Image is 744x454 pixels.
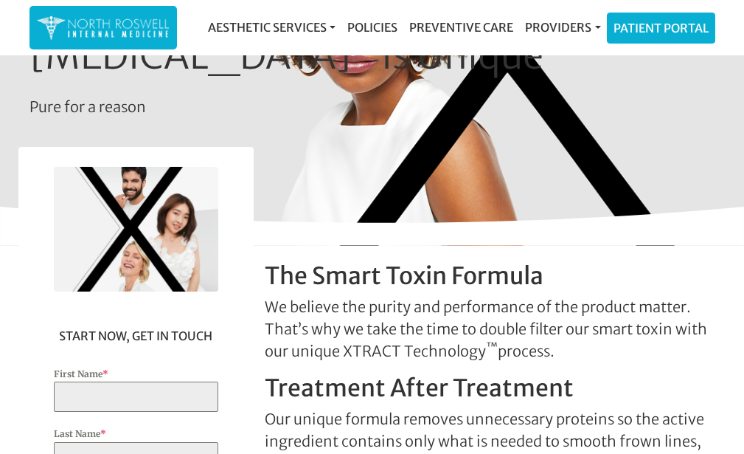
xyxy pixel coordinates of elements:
h2: The Smart Toxin Formula [265,262,715,290]
a: Policies [341,13,403,42]
p: Pure for a reason [29,96,656,118]
img: North Roswell Internal Medicine [37,13,170,42]
p: Start now, get in touch [54,327,219,345]
a: Providers [519,13,606,42]
p: We believe the purity and performance of the product matter. That’s why we take the time to doubl... [265,296,715,362]
label: First Name [54,367,219,382]
a: Patient Portal [608,13,715,43]
a: Aesthetic Services [202,13,341,42]
label: Last Name [54,427,219,441]
sup: ® [352,27,381,62]
h2: Treatment After Treatment [265,374,715,402]
h1: [MEDICAL_DATA] Is Unique [29,33,656,78]
sup: ™ [486,340,498,354]
a: Preventive Care [403,13,519,42]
